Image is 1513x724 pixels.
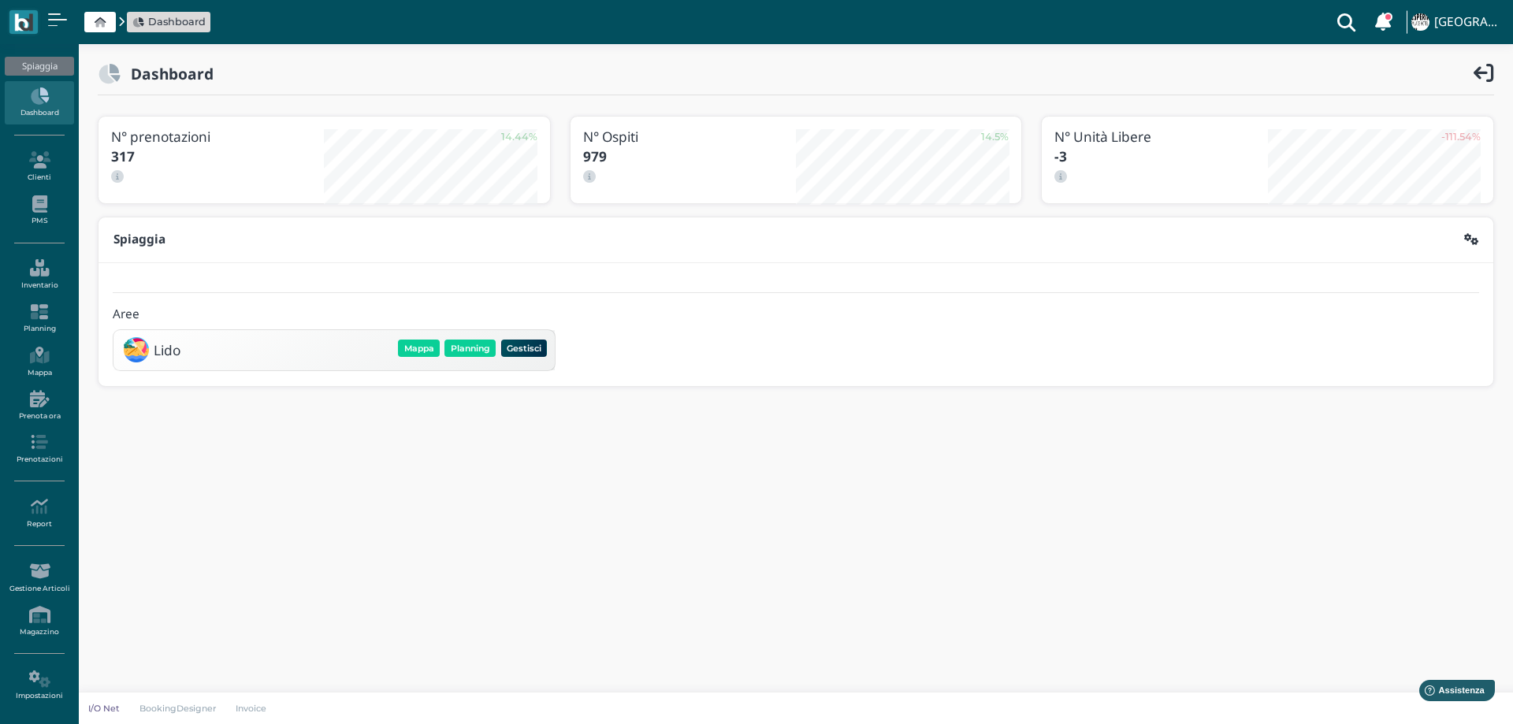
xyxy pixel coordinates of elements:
h4: Aree [113,308,139,321]
img: ... [1411,13,1429,31]
a: Dashboard [5,81,73,124]
span: Dashboard [148,14,206,29]
h3: Lido [154,343,180,358]
iframe: Help widget launcher [1401,675,1500,711]
div: Spiaggia [5,57,73,76]
a: Dashboard [132,14,206,29]
b: Spiaggia [113,231,165,247]
img: logo [14,13,32,32]
a: Prenota ora [5,384,73,427]
b: -3 [1054,147,1067,165]
a: PMS [5,189,73,232]
button: Mappa [398,340,440,357]
a: Mappa [5,340,73,384]
a: Clienti [5,145,73,188]
h2: Dashboard [121,65,214,82]
a: Inventario [5,253,73,296]
a: ... [GEOGRAPHIC_DATA] [1409,3,1504,41]
h4: [GEOGRAPHIC_DATA] [1434,16,1504,29]
button: Gestisci [501,340,548,357]
h3: N° Ospiti [583,129,796,144]
button: Planning [444,340,496,357]
b: 979 [583,147,607,165]
h3: N° prenotazioni [111,129,324,144]
span: Assistenza [46,13,104,24]
b: 317 [111,147,135,165]
a: Planning [5,297,73,340]
h3: N° Unità Libere [1054,129,1267,144]
a: Prenotazioni [5,427,73,470]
